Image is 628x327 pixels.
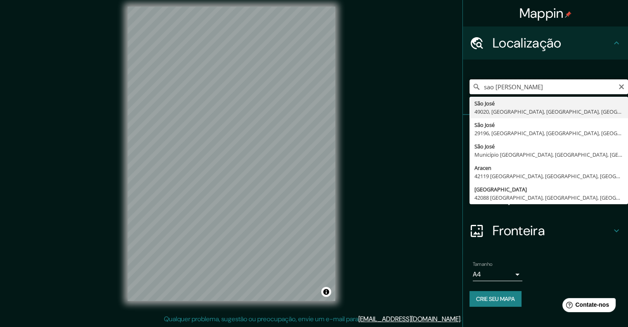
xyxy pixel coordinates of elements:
[463,115,628,148] div: Alfinetes
[474,143,495,150] font: São José
[460,315,462,323] font: .
[469,79,628,94] input: Escolha sua cidade ou área
[519,5,564,22] font: Mappin
[618,82,625,90] button: Claro
[473,261,493,267] font: Tamanho
[164,315,358,323] font: Qualquer problema, sugestão ou preocupação, envie um e-mail para
[474,121,495,129] font: São José
[474,186,527,193] font: [GEOGRAPHIC_DATA]
[476,295,515,303] font: Crie seu mapa
[474,164,491,172] font: Aracen
[474,100,495,107] font: São José
[473,268,522,281] div: A4
[555,295,619,318] iframe: Iniciador de widget de ajuda
[463,214,628,247] div: Fronteira
[321,287,331,297] button: Alternar atribuição
[128,7,335,301] canvas: Mapa
[358,315,460,323] a: [EMAIL_ADDRESS][DOMAIN_NAME]
[493,34,561,52] font: Localização
[493,222,545,239] font: Fronteira
[473,270,481,279] font: A4
[463,148,628,181] div: Estilo
[469,291,521,307] button: Crie seu mapa
[462,314,463,323] font: .
[565,11,571,18] img: pin-icon.png
[463,181,628,214] div: Layout
[463,26,628,60] div: Localização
